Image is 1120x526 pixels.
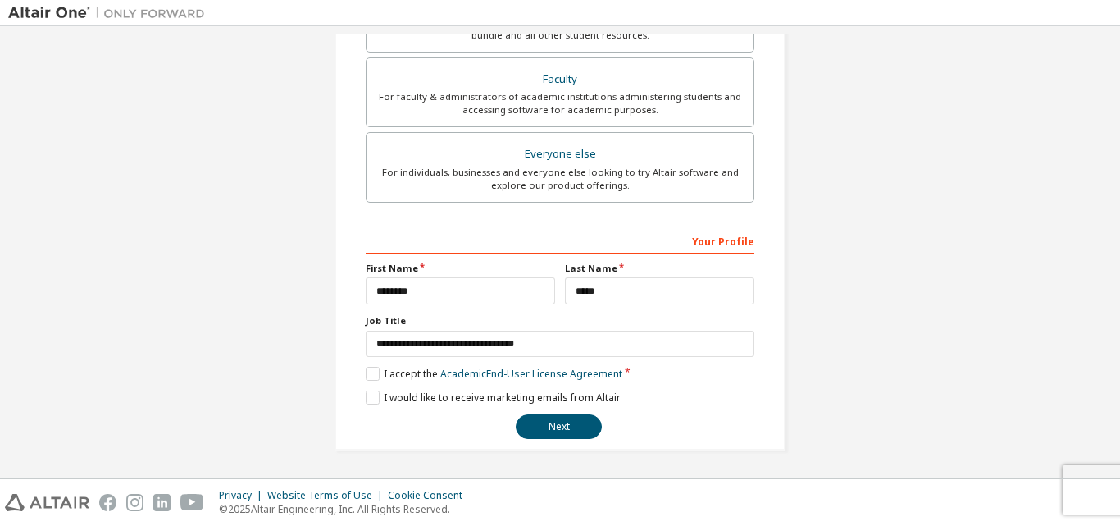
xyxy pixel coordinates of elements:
img: instagram.svg [126,494,143,511]
a: Academic End-User License Agreement [440,367,622,381]
label: Job Title [366,314,754,327]
p: © 2025 Altair Engineering, Inc. All Rights Reserved. [219,502,472,516]
div: Everyone else [376,143,744,166]
label: I would like to receive marketing emails from Altair [366,391,621,405]
div: For faculty & administrators of academic institutions administering students and accessing softwa... [376,90,744,117]
div: Privacy [219,489,267,502]
label: I accept the [366,367,622,381]
button: Next [516,414,602,439]
label: First Name [366,262,555,275]
img: altair_logo.svg [5,494,89,511]
div: Faculty [376,68,744,91]
div: Your Profile [366,227,754,254]
img: facebook.svg [99,494,116,511]
img: youtube.svg [180,494,204,511]
img: Altair One [8,5,213,21]
label: Last Name [565,262,754,275]
div: Website Terms of Use [267,489,388,502]
div: Cookie Consent [388,489,472,502]
img: linkedin.svg [153,494,171,511]
div: For individuals, businesses and everyone else looking to try Altair software and explore our prod... [376,166,744,192]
